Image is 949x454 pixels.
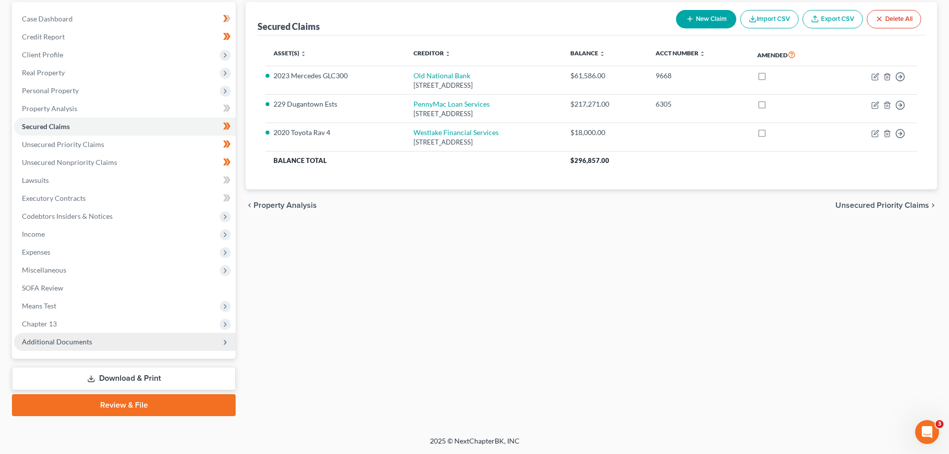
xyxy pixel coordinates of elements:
button: Unsecured Priority Claims chevron_right [835,201,937,209]
i: unfold_more [445,51,451,57]
span: Real Property [22,68,65,77]
a: Old National Bank [413,71,470,80]
span: Chapter 13 [22,319,57,328]
span: Secured Claims [22,122,70,131]
button: Import CSV [740,10,799,28]
span: Property Analysis [22,104,77,113]
div: 6305 [656,99,742,109]
div: $217,271.00 [570,99,640,109]
iframe: Intercom live chat [915,420,939,444]
a: Unsecured Nonpriority Claims [14,153,236,171]
span: Client Profile [22,50,63,59]
a: Property Analysis [14,100,236,118]
button: chevron_left Property Analysis [246,201,317,209]
span: 3 [936,420,944,428]
a: Case Dashboard [14,10,236,28]
a: Credit Report [14,28,236,46]
a: Download & Print [12,367,236,390]
span: Unsecured Nonpriority Claims [22,158,117,166]
a: Westlake Financial Services [413,128,499,137]
i: chevron_left [246,201,254,209]
span: Codebtors Insiders & Notices [22,212,113,220]
li: 2023 Mercedes GLC300 [273,71,398,81]
i: unfold_more [599,51,605,57]
a: Lawsuits [14,171,236,189]
button: New Claim [676,10,736,28]
div: $18,000.00 [570,128,640,138]
span: Lawsuits [22,176,49,184]
div: [STREET_ADDRESS] [413,109,554,119]
a: Acct Number unfold_more [656,49,705,57]
button: Delete All [867,10,921,28]
div: 2025 © NextChapterBK, INC [191,436,759,454]
li: 2020 Toyota Rav 4 [273,128,398,138]
span: SOFA Review [22,284,63,292]
span: Credit Report [22,32,65,41]
th: Balance Total [266,151,562,169]
span: $296,857.00 [570,156,609,164]
div: Secured Claims [258,20,320,32]
span: Additional Documents [22,337,92,346]
i: unfold_more [699,51,705,57]
div: [STREET_ADDRESS] [413,81,554,90]
a: SOFA Review [14,279,236,297]
span: Unsecured Priority Claims [835,201,929,209]
a: Asset(s) unfold_more [273,49,306,57]
div: $61,586.00 [570,71,640,81]
a: Secured Claims [14,118,236,136]
span: Miscellaneous [22,266,66,274]
i: chevron_right [929,201,937,209]
span: Property Analysis [254,201,317,209]
div: 9668 [656,71,742,81]
a: Balance unfold_more [570,49,605,57]
a: PennyMac Loan Services [413,100,490,108]
a: Export CSV [803,10,863,28]
li: 229 Dugantown Ests [273,99,398,109]
span: Income [22,230,45,238]
span: Personal Property [22,86,79,95]
a: Unsecured Priority Claims [14,136,236,153]
span: Unsecured Priority Claims [22,140,104,149]
span: Executory Contracts [22,194,86,202]
i: unfold_more [300,51,306,57]
a: Review & File [12,394,236,416]
a: Executory Contracts [14,189,236,207]
div: [STREET_ADDRESS] [413,138,554,147]
span: Expenses [22,248,50,256]
span: Case Dashboard [22,14,73,23]
span: Means Test [22,302,56,310]
th: Amended [749,43,833,66]
a: Creditor unfold_more [413,49,451,57]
